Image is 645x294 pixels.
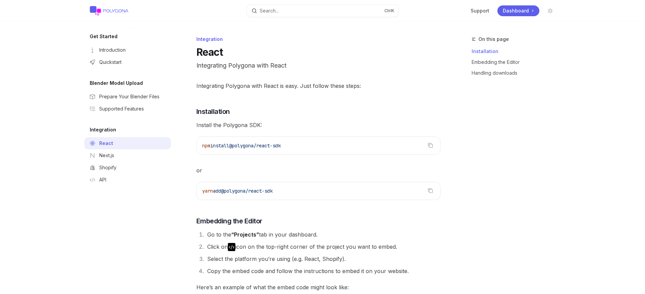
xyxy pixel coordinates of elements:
[503,7,529,14] span: Dashboard
[99,176,106,184] div: API
[99,151,114,160] div: Next.js
[196,283,440,292] span: Here’s an example of what the embed code might look like:
[90,6,128,16] img: light logo
[196,81,440,91] span: Integrating Polygona with React is easy. Just follow these steps:
[99,164,116,172] div: Shopify
[205,242,440,251] li: Click on icon on the top-right corner of the project you want to embed.
[196,166,440,175] span: or
[84,174,171,186] a: API
[84,103,171,115] a: Supported Features
[478,35,509,43] span: On this page
[99,105,144,113] div: Supported Features
[84,137,171,149] a: React
[196,61,440,70] p: Integrating Polygona with React
[472,46,561,57] a: Installation
[229,143,281,149] span: @polygona/react-sdk
[84,149,171,162] a: Next.js
[426,186,435,195] button: Copy the contents from the code block
[205,230,440,239] li: Go to the tab in your dashboard.
[84,91,171,103] a: Prepare Your Blender Files
[205,266,440,276] li: Copy the embed code and follow the instructions to embed it on your website.
[90,79,143,87] h5: Blender Model Upload
[196,120,440,130] span: Install the Polygona SDK:
[99,139,113,147] div: React
[210,143,229,149] span: install
[99,46,126,54] div: Introduction
[202,188,213,194] span: yarn
[196,107,230,116] span: Installation
[213,188,221,194] span: add
[426,141,435,150] button: Copy the contents from the code block
[202,143,210,149] span: npm
[497,5,539,16] a: Dashboard
[471,7,489,14] a: Support
[260,7,279,15] div: Search...
[384,8,394,14] span: Ctrl K
[545,5,556,16] button: Toggle dark mode
[84,44,171,56] a: Introduction
[221,188,273,194] span: @polygona/react-sdk
[84,162,171,174] a: Shopify
[196,36,440,43] div: Integration
[84,56,171,68] a: Quickstart
[472,68,561,78] a: Handling downloads
[205,254,440,264] li: Select the platform you’re using (e.g. React, Shopify).
[99,58,122,66] div: Quickstart
[472,57,561,68] a: Embedding the Editor
[231,231,259,238] strong: “Projects”
[247,5,399,17] button: Search...CtrlK
[90,126,116,134] h5: Integration
[90,32,117,41] h5: Get Started
[196,46,223,58] h1: React
[99,93,159,101] div: Prepare Your Blender Files
[196,216,262,226] span: Embedding the Editor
